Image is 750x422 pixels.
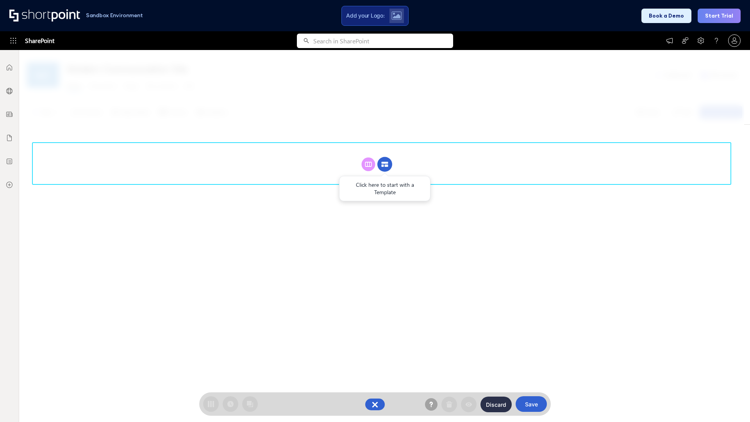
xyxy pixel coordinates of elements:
[391,11,402,20] img: Upload logo
[711,384,750,422] iframe: Chat Widget
[346,12,384,19] span: Add your Logo:
[480,397,512,412] button: Discard
[25,31,54,50] span: SharePoint
[641,9,691,23] button: Book a Demo
[86,13,143,18] h1: Sandbox Environment
[516,396,547,412] button: Save
[313,34,453,48] input: Search in SharePoint
[698,9,741,23] button: Start Trial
